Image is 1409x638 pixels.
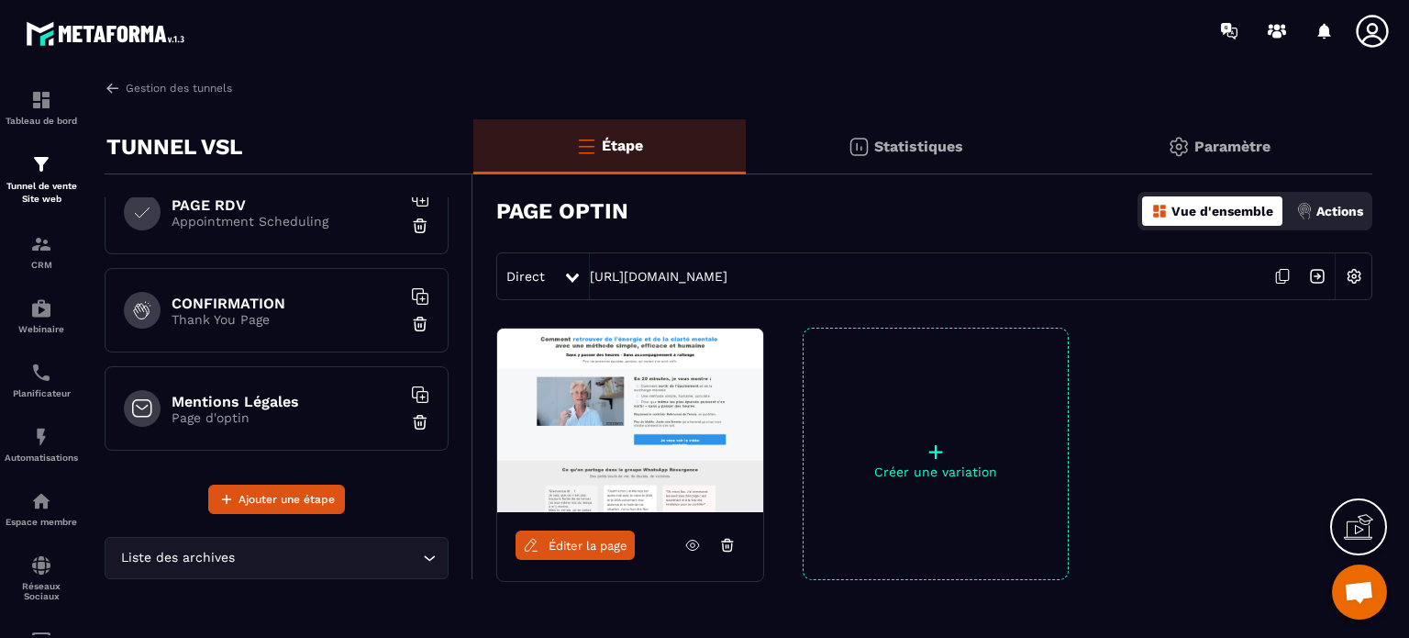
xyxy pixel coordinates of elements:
span: Ajouter une étape [239,490,335,509]
p: Planificateur [5,388,78,398]
span: Direct [506,269,545,284]
p: + [804,439,1068,465]
a: formationformationTunnel de vente Site web [5,140,78,219]
p: Actions [1316,204,1363,218]
input: Search for option [239,548,418,568]
img: trash [411,315,429,333]
p: Appointment Scheduling [172,214,401,229]
a: Gestion des tunnels [105,80,232,96]
img: formation [30,153,52,175]
img: setting-gr.5f69749f.svg [1168,136,1190,158]
p: Vue d'ensemble [1171,204,1273,218]
img: formation [30,233,52,255]
a: formationformationTableau de bord [5,75,78,140]
p: Automatisations [5,453,78,463]
img: image [497,329,763,512]
button: Ajouter une étape [208,485,345,514]
p: Paramètre [1194,138,1270,155]
p: Espace membre [5,517,78,527]
img: bars-o.4a397970.svg [575,135,597,157]
div: Search for option [105,537,449,579]
img: dashboard-orange.40269519.svg [1151,203,1168,219]
img: actions.d6e523a2.png [1296,203,1313,219]
img: setting-w.858f3a88.svg [1337,259,1371,294]
img: scheduler [30,362,52,384]
a: automationsautomationsWebinaire [5,284,78,348]
img: arrow-next.bcc2205e.svg [1300,259,1335,294]
h3: PAGE OPTIN [496,198,628,224]
h6: CONFIRMATION [172,295,401,312]
div: Ouvrir le chat [1332,565,1387,620]
p: Thank You Page [172,312,401,327]
img: arrow [105,80,121,96]
a: [URL][DOMAIN_NAME] [590,269,727,284]
a: Éditer la page [516,531,635,560]
a: automationsautomationsAutomatisations [5,412,78,476]
p: Réseaux Sociaux [5,581,78,601]
img: trash [411,413,429,431]
img: automations [30,297,52,319]
p: Étape [602,137,643,154]
img: automations [30,426,52,448]
img: trash [411,217,429,235]
img: social-network [30,554,52,576]
p: CRM [5,260,78,270]
p: Tableau de bord [5,116,78,126]
img: logo [26,17,191,50]
p: Statistiques [874,138,963,155]
p: Créer une variation [804,465,1068,479]
h6: Mentions Légales [172,393,401,410]
a: social-networksocial-networkRéseaux Sociaux [5,541,78,615]
img: stats.20deebd0.svg [848,136,870,158]
h6: PAGE RDV [172,196,401,214]
img: automations [30,490,52,512]
a: formationformationCRM [5,219,78,284]
span: Éditer la page [549,539,627,553]
span: Liste des archives [116,548,239,568]
a: automationsautomationsEspace membre [5,476,78,541]
p: Tunnel de vente Site web [5,180,78,206]
p: TUNNEL VSL [106,129,242,165]
a: schedulerschedulerPlanificateur [5,348,78,412]
img: formation [30,89,52,111]
p: Webinaire [5,324,78,334]
p: Page d'optin [172,410,401,425]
